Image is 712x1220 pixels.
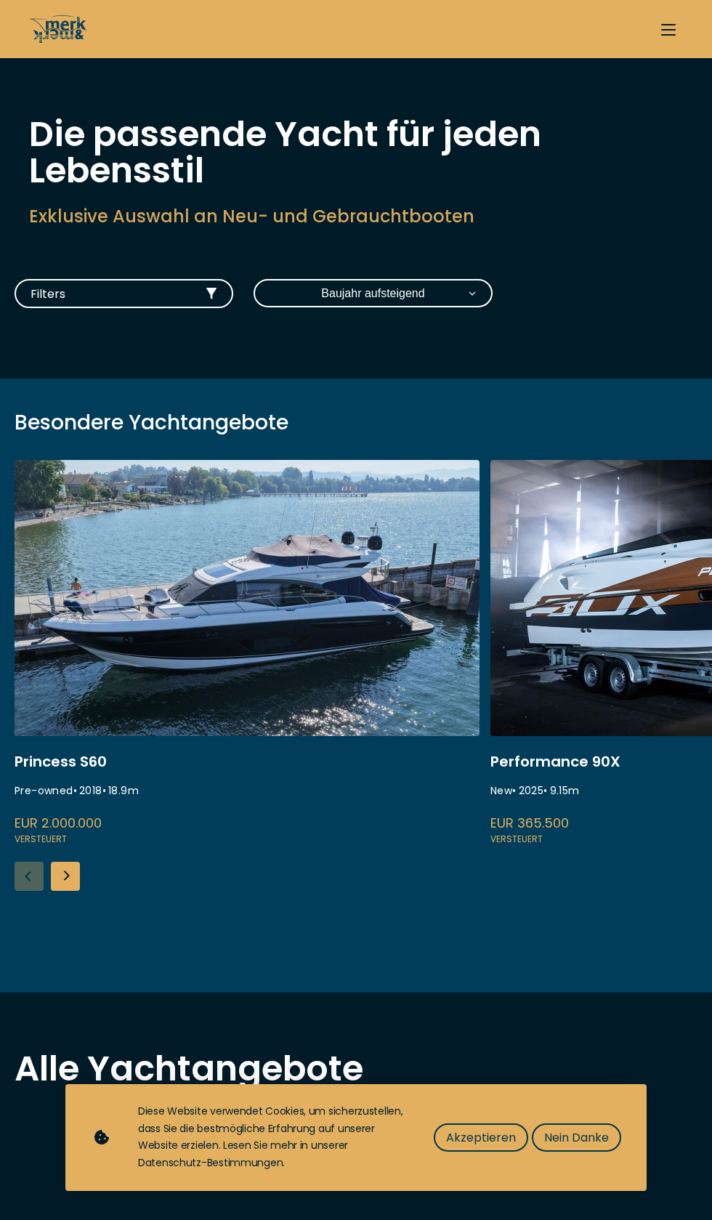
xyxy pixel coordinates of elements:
div: Diese Website verwendet Cookies, um sicherzustellen, dass Sie die bestmögliche Erfahrung auf unse... [138,1103,405,1172]
button: Akzeptieren [434,1123,528,1152]
span: Filters [31,285,191,303]
h2: Exklusive Auswahl an Neu- und Gebrauchtbooten [29,203,683,230]
button: Filters [15,279,233,308]
h2: Alle Yachtangebote [15,1051,697,1087]
div: Next slide [51,862,80,891]
a: Datenschutz-Bestimmungen [138,1155,283,1170]
span: Akzeptieren [446,1128,516,1147]
span: Nein Danke [544,1128,609,1147]
button: Nein Danke [532,1123,621,1152]
h1: Die passende Yacht für jeden Lebensstil [29,116,683,189]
